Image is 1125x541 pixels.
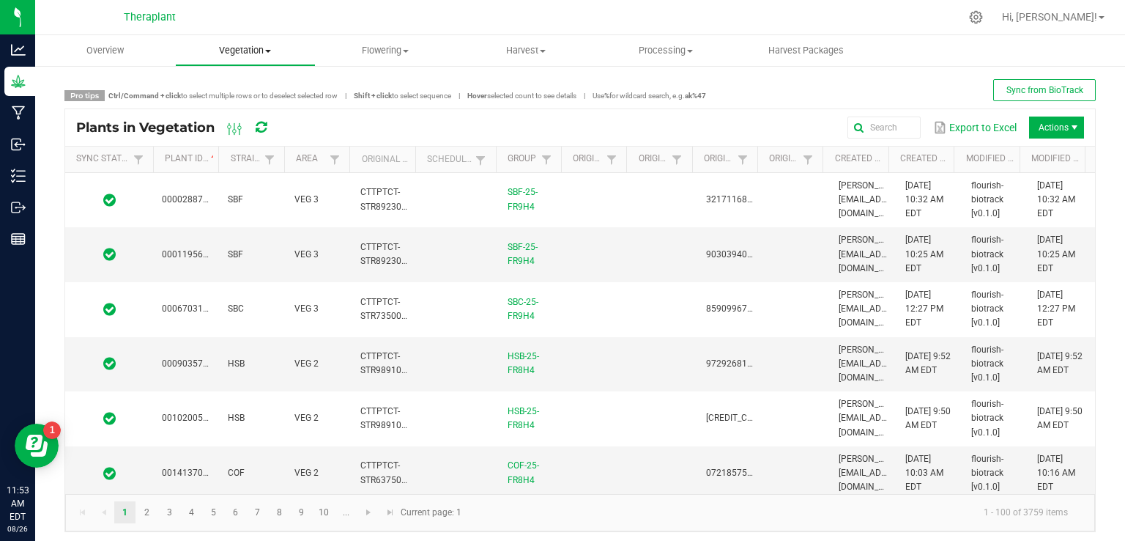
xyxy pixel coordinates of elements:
[573,153,603,165] a: Origin GroupSortable
[847,117,921,139] input: Search
[294,194,319,205] span: VEG 3
[835,153,883,165] a: Created BySortable
[162,303,244,314] span: 0006703121919299
[604,92,609,100] strong: %
[103,247,116,262] span: In Sync
[11,106,26,120] inline-svg: Manufacturing
[1029,117,1084,139] li: Actions
[508,153,538,165] a: GroupSortable
[231,153,261,165] a: StrainSortable
[294,413,319,423] span: VEG 2
[839,235,910,273] span: [PERSON_NAME][EMAIL_ADDRESS][DOMAIN_NAME]
[108,92,338,100] span: to select multiple rows or to deselect selected row
[130,150,147,169] a: Filter
[905,235,943,273] span: [DATE] 10:25 AM EDT
[576,90,593,101] span: |
[706,194,788,205] span: 3217116865064080
[1037,235,1075,273] span: [DATE] 10:25 AM EDT
[354,92,392,100] strong: Shift + click
[67,44,144,57] span: Overview
[508,187,538,211] a: SBF-25-FR9H4
[685,92,706,100] strong: ak%47
[76,115,292,140] div: Plants in Vegetation
[247,501,268,523] a: Page 7
[358,501,379,523] a: Go to the next page
[7,484,29,523] p: 11:53 AM EDT
[294,468,319,478] span: VEG 2
[508,351,539,375] a: HSB-25-FR8H4
[335,501,357,523] a: Page 11
[313,501,335,523] a: Page 10
[704,153,734,165] a: Origin Package IDSortable
[839,180,910,218] span: [PERSON_NAME][EMAIL_ADDRESS][DOMAIN_NAME]
[668,150,686,169] a: Filter
[136,501,157,523] a: Page 2
[103,302,116,317] span: In Sync
[749,44,864,57] span: Harvest Packages
[538,150,555,169] a: Filter
[354,92,451,100] span: to select sequence
[929,115,1020,140] button: Export to Excel
[349,147,415,173] th: Original Plant ID
[294,249,319,260] span: VEG 3
[839,345,910,383] span: [PERSON_NAME][EMAIL_ADDRESS][DOMAIN_NAME]
[467,92,487,100] strong: Hover
[228,249,243,260] span: SBF
[11,43,26,57] inline-svg: Analytics
[508,460,539,485] a: COF-25-FR8H4
[208,153,220,165] span: Sortable
[769,153,799,165] a: Origin Package Lot NumberSortable
[1006,85,1083,95] span: Sync from BioTrack
[1002,11,1097,23] span: Hi, [PERSON_NAME]!
[905,180,943,218] span: [DATE] 10:32 AM EDT
[900,153,948,165] a: Created DateSortable
[472,151,489,169] a: Filter
[76,153,129,165] a: Sync StatusSortable
[162,249,244,260] span: 0001195665796337
[11,74,26,89] inline-svg: Grow
[905,454,943,492] span: [DATE] 10:03 AM EDT
[181,501,202,523] a: Page 4
[706,249,788,260] span: 9030394092078442
[508,242,538,266] a: SBF-25-FR9H4
[294,358,319,369] span: VEG 2
[905,290,943,328] span: [DATE] 12:27 PM EDT
[508,297,538,321] a: SBC-25-FR9H4
[175,35,315,66] a: Vegetation
[35,35,175,66] a: Overview
[162,413,244,423] span: 0010200530545591
[1031,153,1080,165] a: Modified DateSortable
[316,35,456,66] a: Flowering
[706,413,805,423] span: [CREDIT_CARD_NUMBER]
[291,501,312,523] a: Page 9
[360,297,437,321] span: CTTPTCT-STR735000000023
[43,422,61,439] iframe: Resource center unread badge
[103,411,116,426] span: In Sync
[162,358,244,369] span: 0009035724963048
[162,194,244,205] span: 0000288717404358
[966,153,1014,165] a: Modified BySortable
[736,35,876,66] a: Harvest Packages
[11,169,26,183] inline-svg: Inventory
[456,44,595,57] span: Harvest
[294,303,319,314] span: VEG 3
[65,494,1095,531] kendo-pager: Current page: 1
[470,501,1080,525] kendo-pager-info: 1 - 100 of 3759 items
[64,90,105,101] span: Pro tips
[1037,406,1083,430] span: [DATE] 9:50 AM EDT
[971,180,1003,218] span: flourish-biotrack [v0.1.0]
[639,153,669,165] a: Origin PlantSortable
[706,468,788,478] span: 0721857561058121
[385,507,396,518] span: Go to the last page
[706,358,788,369] span: 9729268152330502
[103,466,116,481] span: In Sync
[228,413,245,423] span: HSB
[316,44,455,57] span: Flowering
[993,79,1096,101] button: Sync from BioTrack
[338,90,354,101] span: |
[228,468,245,478] span: COF
[971,235,1003,273] span: flourish-biotrack [v0.1.0]
[905,351,951,375] span: [DATE] 9:52 AM EDT
[360,242,437,266] span: CTTPTCT-STR892300000004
